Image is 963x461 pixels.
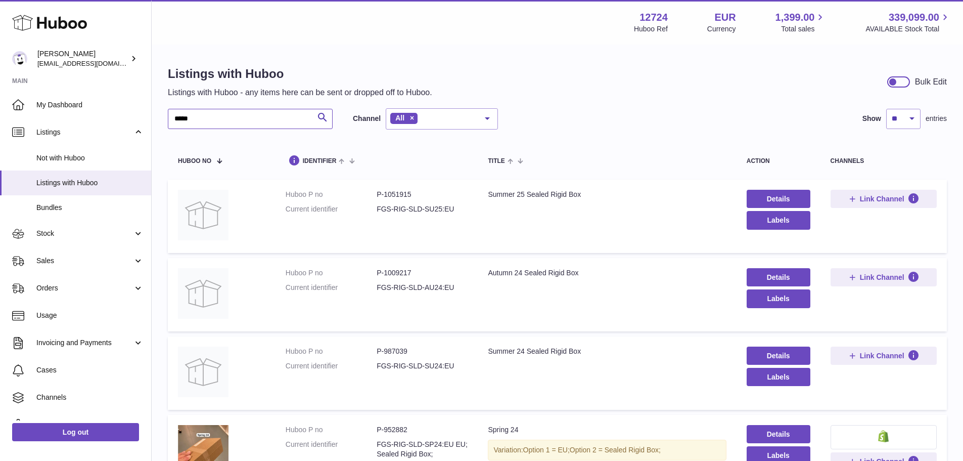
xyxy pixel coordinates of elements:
[860,351,904,360] span: Link Channel
[36,153,144,163] span: Not with Huboo
[747,347,810,365] a: Details
[36,100,144,110] span: My Dashboard
[488,425,726,435] div: Spring 24
[860,194,904,203] span: Link Channel
[747,190,810,208] a: Details
[523,446,570,454] span: Option 1 = EU;
[488,440,726,460] div: Variation:
[639,11,668,24] strong: 12724
[860,273,904,282] span: Link Channel
[168,66,432,82] h1: Listings with Huboo
[915,76,947,88] div: Bulk Edit
[377,283,468,292] dd: FGS-RIG-SLD-AU24:EU
[36,256,133,266] span: Sales
[865,11,951,34] a: 339,099.00 AVAILABLE Stock Total
[377,361,468,371] dd: FGS-RIG-SLD-SU24:EU
[775,11,827,34] a: 1,399.00 Total sales
[862,114,881,123] label: Show
[37,49,128,68] div: [PERSON_NAME]
[831,158,937,164] div: channels
[377,268,468,278] dd: P-1009217
[178,347,228,397] img: Summer 24 Sealed Rigid Box
[747,211,810,229] button: Labels
[286,347,377,356] dt: Huboo P no
[775,11,815,24] span: 1,399.00
[168,87,432,98] p: Listings with Huboo - any items here can be sent or dropped off to Huboo.
[36,128,133,137] span: Listings
[570,446,661,454] span: Option 2 = Sealed Rigid Box;
[714,11,736,24] strong: EUR
[303,158,337,164] span: identifier
[747,268,810,286] a: Details
[36,229,133,238] span: Stock
[831,190,937,208] button: Link Channel
[488,158,505,164] span: title
[36,365,144,375] span: Cases
[377,347,468,356] dd: P-987039
[781,24,826,34] span: Total sales
[747,368,810,386] button: Labels
[36,178,144,188] span: Listings with Huboo
[889,11,939,24] span: 339,099.00
[377,425,468,435] dd: P-952882
[286,440,377,459] dt: Current identifier
[395,114,404,122] span: All
[36,420,144,430] span: Settings
[12,51,27,66] img: internalAdmin-12724@internal.huboo.com
[36,338,133,348] span: Invoicing and Payments
[377,204,468,214] dd: FGS-RIG-SLD-SU25:EU
[831,347,937,365] button: Link Channel
[36,393,144,402] span: Channels
[707,24,736,34] div: Currency
[178,158,211,164] span: Huboo no
[286,204,377,214] dt: Current identifier
[286,268,377,278] dt: Huboo P no
[286,361,377,371] dt: Current identifier
[747,158,810,164] div: action
[178,190,228,240] img: Summer 25 Sealed Rigid Box
[926,114,947,123] span: entries
[12,423,139,441] a: Log out
[747,425,810,443] a: Details
[286,283,377,292] dt: Current identifier
[831,268,937,286] button: Link Channel
[36,283,133,293] span: Orders
[488,190,726,199] div: Summer 25 Sealed Rigid Box
[488,347,726,356] div: Summer 24 Sealed Rigid Box
[878,430,889,442] img: shopify-small.png
[37,59,149,67] span: [EMAIL_ADDRESS][DOMAIN_NAME]
[488,268,726,278] div: Autumn 24 Sealed Rigid Box
[353,114,381,123] label: Channel
[286,190,377,199] dt: Huboo P no
[36,203,144,213] span: Bundles
[286,425,377,435] dt: Huboo P no
[377,440,468,459] dd: FGS-RIG-SLD-SP24:EU EU; Sealed Rigid Box;
[36,311,144,320] span: Usage
[377,190,468,199] dd: P-1051915
[178,268,228,319] img: Autumn 24 Sealed Rigid Box
[747,289,810,308] button: Labels
[634,24,668,34] div: Huboo Ref
[865,24,951,34] span: AVAILABLE Stock Total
